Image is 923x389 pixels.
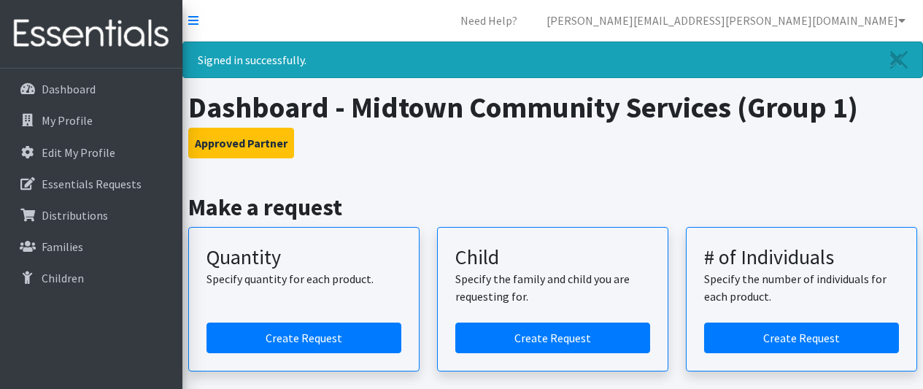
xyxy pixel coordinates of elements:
[6,106,177,135] a: My Profile
[704,245,899,270] h3: # of Individuals
[42,113,93,128] p: My Profile
[206,245,401,270] h3: Quantity
[188,193,918,221] h2: Make a request
[6,232,177,261] a: Families
[6,169,177,199] a: Essentials Requests
[42,208,108,223] p: Distributions
[42,177,142,191] p: Essentials Requests
[876,42,922,77] a: Close
[704,270,899,305] p: Specify the number of individuals for each product.
[455,270,650,305] p: Specify the family and child you are requesting for.
[704,323,899,353] a: Create a request by number of individuals
[42,82,96,96] p: Dashboard
[188,90,918,125] h1: Dashboard - Midtown Community Services (Group 1)
[206,323,401,353] a: Create a request by quantity
[42,271,84,285] p: Children
[6,9,177,58] img: HumanEssentials
[535,6,917,35] a: [PERSON_NAME][EMAIL_ADDRESS][PERSON_NAME][DOMAIN_NAME]
[455,245,650,270] h3: Child
[42,239,83,254] p: Families
[6,201,177,230] a: Distributions
[449,6,529,35] a: Need Help?
[6,138,177,167] a: Edit My Profile
[188,128,294,158] button: Approved Partner
[6,74,177,104] a: Dashboard
[206,270,401,288] p: Specify quantity for each product.
[455,323,650,353] a: Create a request for a child or family
[6,263,177,293] a: Children
[42,145,115,160] p: Edit My Profile
[182,42,923,78] div: Signed in successfully.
